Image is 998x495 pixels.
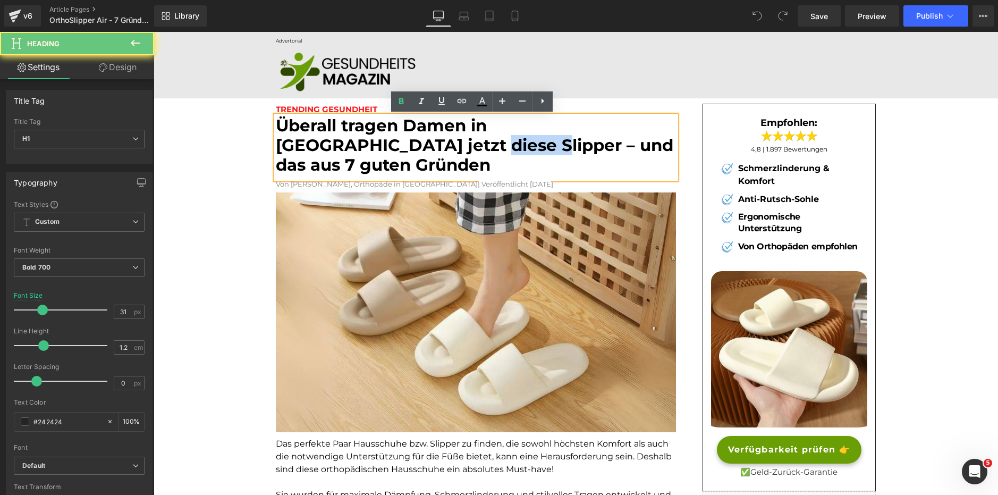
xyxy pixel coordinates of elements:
iframe: Intercom live chat [962,459,987,484]
b: Bold 700 [22,263,50,271]
a: Article Pages [49,5,172,14]
div: Text Color [14,399,145,406]
span: Preview [858,11,886,22]
button: Undo [747,5,768,27]
a: Preview [845,5,899,27]
div: Letter Spacing [14,363,145,371]
a: New Library [154,5,207,27]
a: Desktop [426,5,451,27]
b: Von Orthopäden empfohlen [585,209,704,220]
span: Save [810,11,828,22]
div: v6 [21,9,35,23]
span: TRENDING GESUNDHEIT [122,72,224,82]
button: Publish [903,5,968,27]
span: px [134,308,143,315]
span: Library [174,11,199,21]
font: Sie wurden für maximale Dämpfung, Schmerzlinderung und stilvolles Tragen entwickelt und bieten da... [122,458,518,493]
b: Anti-Rutsch-Sohle [585,162,665,172]
div: Line Height [14,328,145,335]
b: Custom [35,217,60,226]
span: Verfügbarkeit prüfen 👉 [574,412,697,424]
span: 4,8 | 1.897 Bewertungen [597,113,674,121]
div: Title Tag [14,90,45,105]
span: OrthoSlipper Air - 7 Gründe Adv [49,16,151,24]
div: Font Size [14,292,43,299]
font: Von [PERSON_NAME], Orthopäde in [GEOGRAPHIC_DATA] [122,148,324,156]
button: More [972,5,994,27]
a: Verfügbarkeit prüfen 👉 [563,404,708,432]
div: Font [14,444,145,451]
span: px [134,380,143,387]
b: Schmerzlinderung & Komfort [585,131,676,154]
a: Laptop [451,5,477,27]
a: Design [79,55,156,79]
span: | Veröffentlicht [DATE] [324,148,400,156]
b: H1 [22,135,30,142]
span: Heading [27,39,60,48]
b: Ergonomische Unterstützung [585,180,648,202]
p: Advertorial [122,5,844,13]
input: Color [33,416,102,427]
div: Title Tag [14,118,145,125]
div: Text Styles [14,200,145,208]
div: Font Weight [14,247,145,254]
div: Text Transform [14,483,145,491]
i: Default [22,462,45,471]
h3: Empfohlen: [565,85,706,97]
span: em [134,344,143,351]
div: % [119,413,144,431]
button: Redo [772,5,793,27]
font: Überall tragen Damen in [GEOGRAPHIC_DATA] jetzt diese Slipper – und das aus 7 guten Gründen [122,83,520,143]
span: Publish [916,12,943,20]
font: Das perfekte Paar Hausschuhe bzw. Slipper zu finden, die sowohl höchsten Komfort als auch die not... [122,407,518,442]
div: Typography [14,172,57,187]
a: Tablet [477,5,502,27]
a: Mobile [502,5,528,27]
p: ✅Geld-Zurück-Garantie [557,434,714,447]
a: v6 [4,5,41,27]
span: 5 [984,459,992,467]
